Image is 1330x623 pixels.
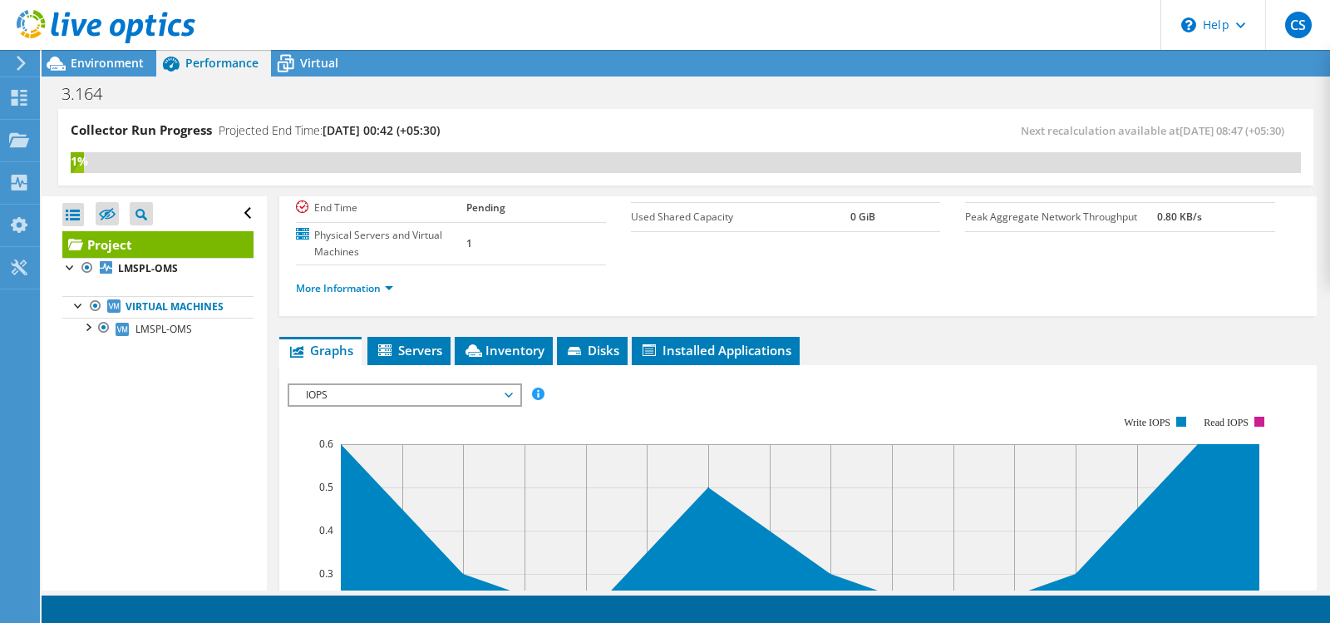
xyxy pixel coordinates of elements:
text: Read IOPS [1204,417,1249,428]
label: Peak Aggregate Network Throughput [965,209,1157,225]
a: More Information [296,281,393,295]
h1: 3.164 [54,85,128,103]
span: [DATE] 00:42 (+05:30) [323,122,440,138]
text: 0.4 [319,523,333,537]
label: Used Shared Capacity [631,209,850,225]
span: CS [1285,12,1312,38]
span: Environment [71,55,144,71]
span: Performance [185,55,259,71]
span: Servers [376,342,442,358]
b: LMSPL-OMS [118,261,178,275]
b: Pending [466,200,505,215]
text: 0.3 [319,566,333,581]
text: 0.5 [319,480,333,494]
a: LMSPL-OMS [62,258,254,279]
span: Graphs [288,342,353,358]
span: [DATE] 08:47 (+05:30) [1180,123,1284,138]
span: Virtual [300,55,338,71]
span: Installed Applications [640,342,791,358]
label: End Time [296,200,466,216]
b: 1 [466,236,472,250]
span: IOPS [298,385,511,405]
span: Next recalculation available at [1021,123,1293,138]
text: Write IOPS [1124,417,1170,428]
div: 1% [71,152,84,171]
a: Project [62,231,254,258]
label: Physical Servers and Virtual Machines [296,227,466,260]
span: Disks [565,342,619,358]
a: LMSPL-OMS [62,318,254,339]
span: Inventory [463,342,544,358]
span: LMSPL-OMS [135,322,192,336]
b: 0 GiB [850,210,875,224]
text: 0.6 [319,437,333,451]
b: 0.80 KB/s [1157,210,1202,224]
h4: Projected End Time: [219,121,440,140]
svg: \n [1181,17,1196,32]
a: Virtual Machines [62,296,254,318]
